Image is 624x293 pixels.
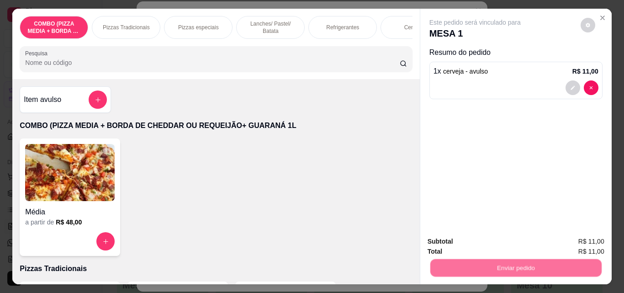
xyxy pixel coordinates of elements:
[56,218,82,227] h6: R$ 48,00
[429,18,521,27] p: Este pedido será vinculado para
[434,66,488,77] p: 1 x
[443,68,488,75] span: cerveja - avulso
[25,58,400,67] input: Pesquisa
[244,20,297,35] p: Lanches/ Pastel/ Batata
[20,263,412,274] p: Pizzas Tradicionais
[25,218,115,227] div: a partir de
[25,144,115,201] img: product-image
[27,20,80,35] p: COMBO (PIZZA MEDIA + BORDA DE CHEDDAR OU REQUEIJÃO+ GUARANÁ 1L
[20,120,412,131] p: COMBO (PIZZA MEDIA + BORDA DE CHEDDAR OU REQUEIJÃO+ GUARANÁ 1L
[24,94,61,105] h4: Item avulso
[595,11,610,25] button: Close
[25,49,51,57] label: Pesquisa
[96,232,115,250] button: increase-product-quantity
[178,24,219,31] p: Pizzas especiais
[404,24,426,31] p: Cervejas
[103,24,150,31] p: Pizzas Tradicionais
[572,67,598,76] p: R$ 11,00
[326,24,359,31] p: Refrigerantes
[429,27,521,40] p: MESA 1
[430,259,601,277] button: Enviar pedido
[25,207,115,218] h4: Média
[429,47,603,58] p: Resumo do pedido
[89,91,107,109] button: add-separate-item
[581,18,595,32] button: decrease-product-quantity
[584,80,598,95] button: decrease-product-quantity
[566,80,580,95] button: decrease-product-quantity
[428,248,442,255] strong: Total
